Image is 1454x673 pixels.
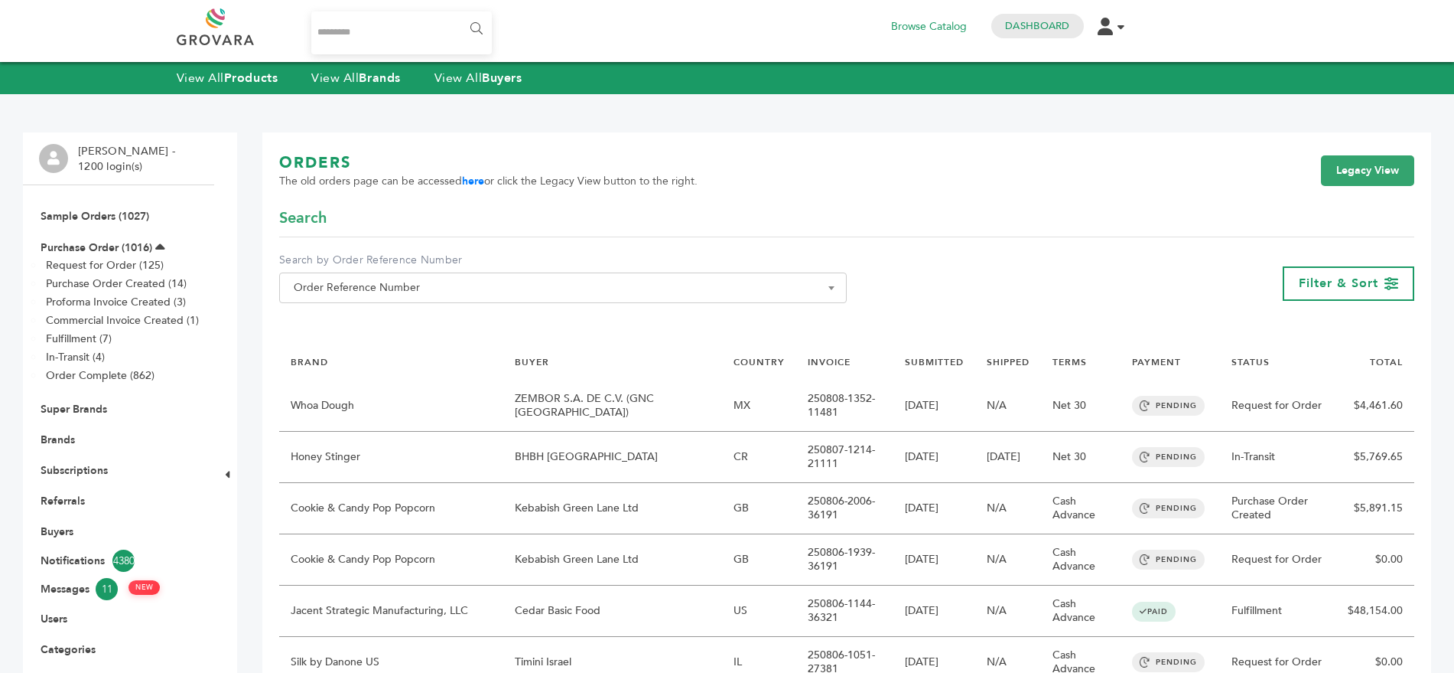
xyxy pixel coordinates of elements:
td: Cash Advance [1041,534,1121,586]
span: PENDING [1132,498,1205,518]
span: Order Reference Number [288,277,838,299]
td: $5,891.15 [1336,483,1414,534]
td: N/A [975,381,1041,432]
a: Purchase Order Created (14) [46,276,187,291]
td: [DATE] [893,586,975,637]
span: PENDING [1132,396,1205,416]
span: NEW [128,580,160,595]
a: TERMS [1052,356,1087,368]
td: 250807-1214-21111 [796,432,893,483]
a: SUBMITTED [905,356,964,368]
a: Purchase Order (1016) [41,240,152,255]
td: Cedar Basic Food [503,586,722,637]
td: US [722,586,796,637]
a: Browse Catalog [891,18,967,35]
a: STATUS [1231,356,1270,368]
td: 250806-1939-36191 [796,534,893,586]
a: Messages11 NEW [41,578,197,600]
a: COUNTRY [734,356,785,368]
td: 250806-2006-36191 [796,483,893,534]
span: 4380 [112,550,135,572]
a: Users [41,612,67,626]
td: Request for Order [1220,534,1335,586]
a: Dashboard [1005,19,1069,33]
td: CR [722,432,796,483]
span: Search [279,207,327,229]
label: Search by Order Reference Number [279,253,847,268]
td: [DATE] [893,381,975,432]
td: Purchase Order Created [1220,483,1335,534]
a: View AllBuyers [434,70,522,87]
a: INVOICE [808,356,851,368]
strong: Brands [359,70,400,87]
td: Cash Advance [1041,483,1121,534]
span: PENDING [1132,550,1205,570]
a: Proforma Invoice Created (3) [46,295,186,309]
td: [DATE] [893,432,975,483]
span: Order Reference Number [279,273,847,303]
a: Super Brands [41,402,107,417]
td: $4,461.60 [1336,381,1414,432]
td: $5,769.65 [1336,432,1414,483]
a: BUYER [515,356,549,368]
td: [DATE] [893,483,975,534]
a: TOTAL [1370,356,1403,368]
a: Categories [41,642,96,657]
td: $48,154.00 [1336,586,1414,637]
td: Whoa Dough [279,381,503,432]
span: PENDING [1132,652,1205,672]
a: Subscriptions [41,463,108,478]
td: Cookie & Candy Pop Popcorn [279,534,503,586]
a: Referrals [41,494,85,508]
strong: Products [224,70,278,87]
img: profile.png [39,144,68,173]
td: Cookie & Candy Pop Popcorn [279,483,503,534]
td: 250808-1352-11481 [796,381,893,432]
td: Kebabish Green Lane Ltd [503,534,722,586]
td: $0.00 [1336,534,1414,586]
a: BRAND [291,356,328,368]
span: 11 [96,578,118,600]
a: Sample Orders (1027) [41,209,149,224]
td: N/A [975,534,1041,586]
a: Buyers [41,524,73,539]
a: Fulfillment (7) [46,332,112,346]
td: N/A [975,483,1041,534]
td: Kebabish Green Lane Ltd [503,483,722,534]
td: Jacent Strategic Manufacturing, LLC [279,586,503,637]
td: 250806-1144-36321 [796,586,893,637]
a: Legacy View [1321,155,1414,186]
span: Filter & Sort [1299,275,1378,292]
a: Brands [41,433,75,447]
td: GB [722,483,796,534]
td: BHBH [GEOGRAPHIC_DATA] [503,432,722,483]
td: Net 30 [1041,381,1121,432]
td: Fulfillment [1220,586,1335,637]
a: In-Transit (4) [46,350,105,364]
strong: Buyers [482,70,522,87]
a: View AllBrands [311,70,401,87]
a: PAYMENT [1132,356,1181,368]
span: PAID [1132,602,1176,622]
li: [PERSON_NAME] - 1200 login(s) [78,144,179,174]
td: Honey Stinger [279,432,503,483]
span: The old orders page can be accessed or click the Legacy View button to the right. [279,174,698,189]
a: Order Complete (862) [46,368,155,383]
a: here [462,174,484,188]
td: MX [722,381,796,432]
td: ZEMBOR S.A. DE C.V. (GNC [GEOGRAPHIC_DATA]) [503,381,722,432]
td: [DATE] [975,432,1041,483]
input: Search... [311,11,493,54]
a: Commercial Invoice Created (1) [46,313,199,328]
h1: ORDERS [279,152,698,174]
td: Request for Order [1220,381,1335,432]
td: N/A [975,586,1041,637]
a: View AllProducts [177,70,278,87]
a: SHIPPED [987,356,1030,368]
td: In-Transit [1220,432,1335,483]
td: [DATE] [893,534,975,586]
td: Cash Advance [1041,586,1121,637]
td: GB [722,534,796,586]
a: Request for Order (125) [46,258,164,273]
span: PENDING [1132,447,1205,467]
